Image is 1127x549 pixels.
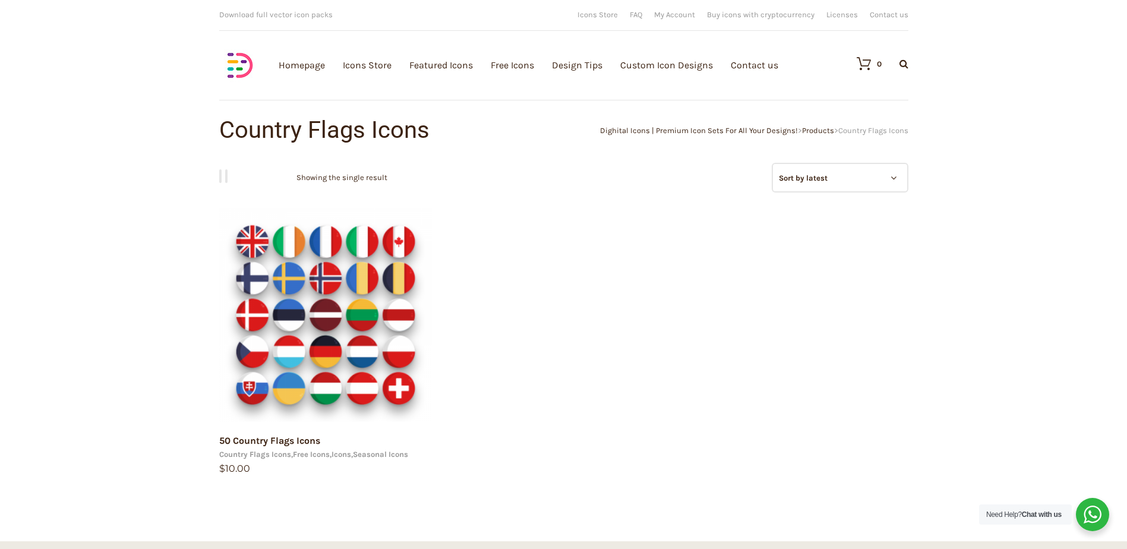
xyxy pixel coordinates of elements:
span: Download full vector icon packs [219,10,333,19]
a: Seasonal Icons [353,450,408,459]
a: Free Icons [293,450,330,459]
a: My Account [654,11,695,18]
a: Products [802,126,834,135]
span: Country Flags Icons [838,126,908,135]
a: 50 Country Flags Icons [219,435,320,446]
a: Dighital Icons | Premium Icon Sets For All Your Designs! [600,126,798,135]
a: Country Flags Icons [219,450,291,459]
a: 0 [845,56,882,71]
span: $ [219,463,225,474]
bdi: 10.00 [219,463,250,474]
a: Icons [332,450,351,459]
a: Icons Store [577,11,618,18]
a: Buy icons with cryptocurrency [707,11,815,18]
div: 0 [877,60,882,68]
strong: Chat with us [1022,510,1062,519]
p: Showing the single result [296,163,387,193]
a: Contact us [870,11,908,18]
a: Licenses [826,11,858,18]
div: , , , [219,450,433,458]
span: Need Help? [986,510,1062,519]
h1: Country Flags Icons [219,118,564,142]
a: FAQ [630,11,642,18]
div: > > [564,127,908,134]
